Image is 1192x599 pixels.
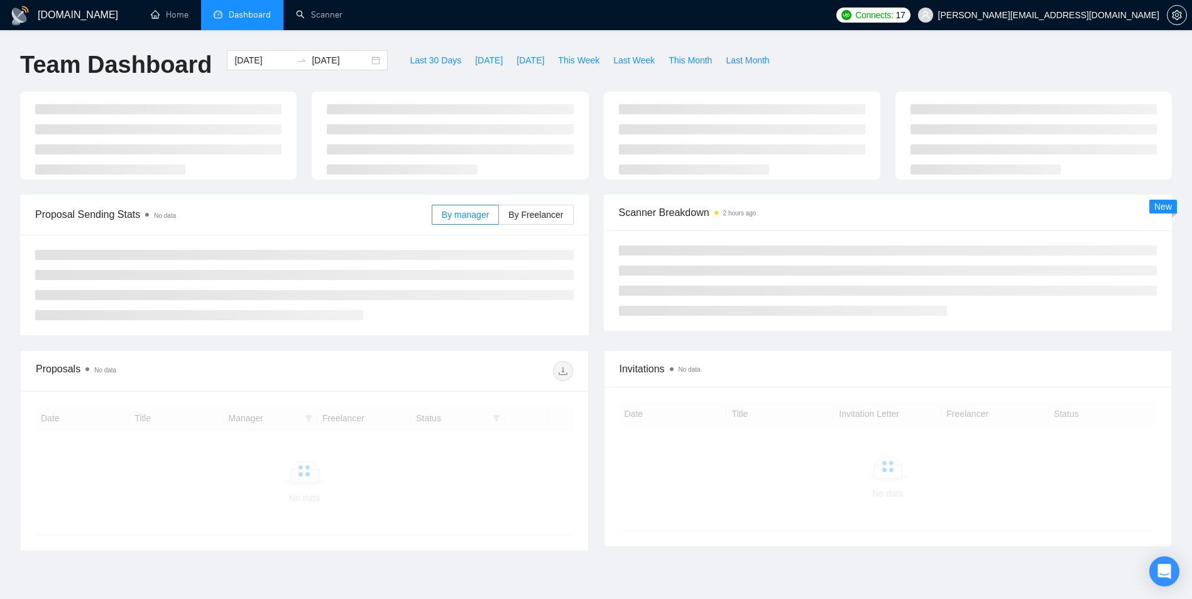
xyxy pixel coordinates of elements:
span: Last Week [613,53,655,67]
button: Last Week [606,50,662,70]
input: Start date [234,53,292,67]
span: Dashboard [229,9,271,20]
time: 2 hours ago [723,210,757,217]
button: Last Month [719,50,776,70]
button: Last 30 Days [403,50,468,70]
button: This Month [662,50,719,70]
button: This Week [551,50,606,70]
span: No data [154,212,176,219]
span: Last Month [726,53,769,67]
span: setting [1167,10,1186,20]
span: No data [679,366,701,373]
h1: Team Dashboard [20,50,212,80]
span: [DATE] [517,53,544,67]
span: user [921,11,930,19]
div: Proposals [36,361,304,381]
input: End date [312,53,369,67]
span: By manager [442,210,489,220]
span: By Freelancer [508,210,563,220]
span: dashboard [214,10,222,19]
span: Connects: [855,8,893,22]
span: Scanner Breakdown [619,205,1157,220]
div: Open Intercom Messenger [1149,556,1179,586]
span: Last 30 Days [410,53,461,67]
a: homeHome [151,9,189,20]
a: setting [1167,10,1187,20]
button: [DATE] [510,50,551,70]
span: New [1154,202,1172,212]
span: 17 [896,8,905,22]
span: This Month [669,53,712,67]
a: searchScanner [296,9,342,20]
span: [DATE] [475,53,503,67]
span: swap-right [297,55,307,65]
button: setting [1167,5,1187,25]
span: This Week [558,53,599,67]
img: logo [10,6,30,26]
button: [DATE] [468,50,510,70]
span: Proposal Sending Stats [35,207,432,222]
img: upwork-logo.png [841,10,851,20]
span: Invitations [620,361,1157,377]
span: No data [94,367,116,374]
span: to [297,55,307,65]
